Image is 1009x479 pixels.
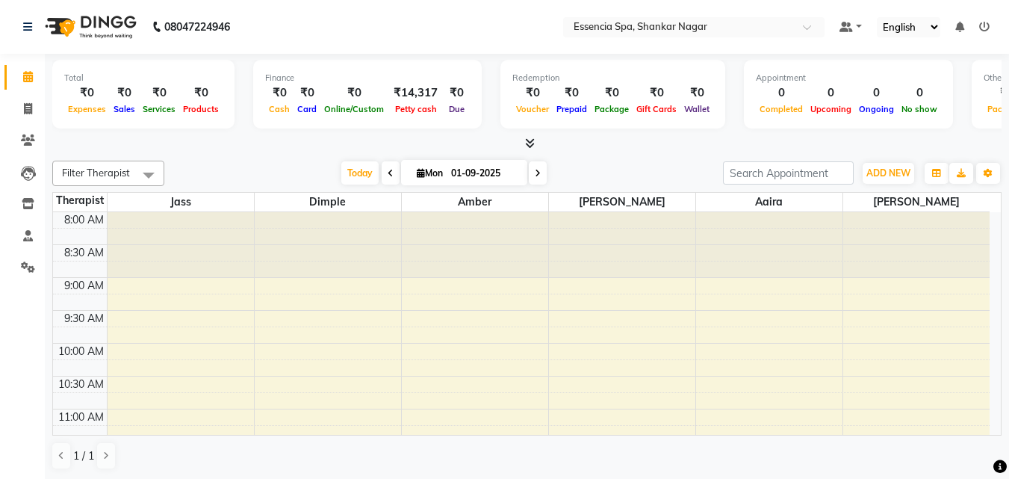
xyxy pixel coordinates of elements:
span: Prepaid [553,104,591,114]
span: [PERSON_NAME] [843,193,990,211]
div: Redemption [512,72,713,84]
div: Appointment [756,72,941,84]
input: Search Appointment [723,161,854,185]
span: Gift Cards [633,104,680,114]
span: ADD NEW [866,167,910,179]
div: 10:30 AM [55,377,107,392]
div: Therapist [53,193,107,208]
div: ₹0 [265,84,294,102]
span: Mon [413,167,447,179]
span: Products [179,104,223,114]
div: 0 [855,84,898,102]
span: Aaira [696,193,842,211]
input: 2025-09-01 [447,162,521,185]
span: 1 / 1 [73,448,94,464]
span: No show [898,104,941,114]
div: 0 [756,84,807,102]
div: ₹0 [179,84,223,102]
div: 10:00 AM [55,344,107,359]
div: ₹0 [139,84,179,102]
span: Completed [756,104,807,114]
div: ₹0 [320,84,388,102]
span: Jass [108,193,254,211]
span: Amber [402,193,548,211]
span: Ongoing [855,104,898,114]
div: ₹0 [553,84,591,102]
div: ₹0 [110,84,139,102]
div: 9:30 AM [61,311,107,327]
div: 9:00 AM [61,278,107,294]
span: Voucher [512,104,553,114]
span: Wallet [680,104,713,114]
img: logo [38,6,140,48]
div: ₹0 [64,84,110,102]
button: ADD NEW [863,163,914,184]
span: Due [445,104,468,114]
span: [PERSON_NAME] [549,193,695,211]
div: Total [64,72,223,84]
span: Filter Therapist [62,167,130,179]
div: ₹0 [680,84,713,102]
span: Expenses [64,104,110,114]
span: Card [294,104,320,114]
div: ₹14,317 [388,84,444,102]
span: Cash [265,104,294,114]
span: Online/Custom [320,104,388,114]
div: ₹0 [633,84,680,102]
span: Upcoming [807,104,855,114]
b: 08047224946 [164,6,230,48]
div: 8:30 AM [61,245,107,261]
div: 8:00 AM [61,212,107,228]
div: 0 [898,84,941,102]
span: Today [341,161,379,185]
div: ₹0 [591,84,633,102]
span: Dimple [255,193,401,211]
div: ₹0 [294,84,320,102]
span: Package [591,104,633,114]
span: Petty cash [391,104,441,114]
div: ₹0 [512,84,553,102]
div: ₹0 [444,84,470,102]
div: 0 [807,84,855,102]
div: 11:00 AM [55,410,107,425]
div: Finance [265,72,470,84]
span: Services [139,104,179,114]
span: Sales [110,104,139,114]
